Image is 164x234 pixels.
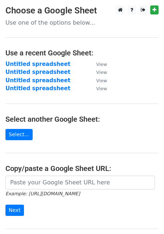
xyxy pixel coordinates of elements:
a: Untitled spreadsheet [5,61,70,67]
a: Untitled spreadsheet [5,85,70,92]
a: Untitled spreadsheet [5,69,70,75]
h4: Select another Google Sheet: [5,115,159,124]
small: View [96,78,107,83]
input: Next [5,205,24,216]
small: View [96,62,107,67]
p: Use one of the options below... [5,19,159,26]
h4: Use a recent Google Sheet: [5,49,159,57]
h3: Choose a Google Sheet [5,5,159,16]
small: Example: [URL][DOMAIN_NAME] [5,191,80,196]
a: View [89,77,107,84]
a: View [89,69,107,75]
a: View [89,61,107,67]
a: Select... [5,129,33,140]
a: Untitled spreadsheet [5,77,70,84]
a: View [89,85,107,92]
small: View [96,86,107,91]
small: View [96,70,107,75]
h4: Copy/paste a Google Sheet URL: [5,164,159,173]
input: Paste your Google Sheet URL here [5,176,155,189]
